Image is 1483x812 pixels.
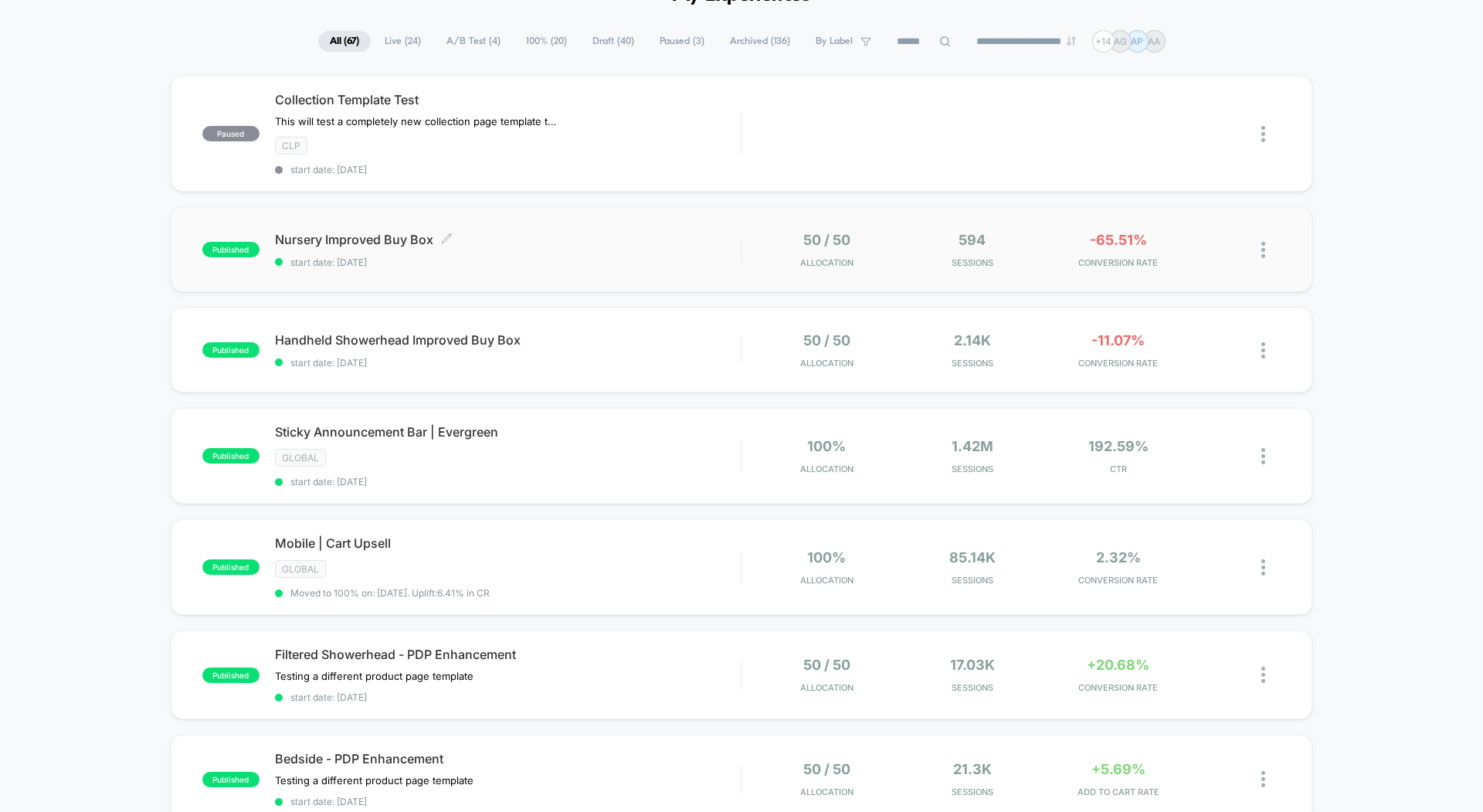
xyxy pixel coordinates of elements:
span: Sessions [904,682,1042,693]
span: start date: [DATE] [275,357,741,369]
span: published [202,342,260,358]
span: published [202,242,260,257]
span: Draft ( 40 ) [581,31,646,52]
p: AA [1148,36,1160,47]
span: 50 / 50 [803,657,850,673]
img: close [1261,559,1265,576]
img: close [1261,342,1265,358]
span: Allocation [800,464,853,474]
span: 17.03k [950,657,995,673]
span: CONVERSION RATE [1049,682,1187,693]
span: Allocation [800,358,853,369]
span: Allocation [800,575,853,586]
span: Nursery Improved Buy Box [275,232,741,247]
span: 50 / 50 [803,332,850,348]
span: +5.69% [1091,761,1145,777]
span: 1.42M [952,438,993,454]
span: published [202,559,260,575]
span: 21.3k [953,761,992,777]
span: start date: [DATE] [275,476,741,488]
p: AG [1114,36,1127,47]
span: Sessions [904,358,1042,369]
span: -65.51% [1090,232,1147,248]
img: close [1261,771,1265,787]
img: close [1261,126,1265,142]
span: GLOBAL [275,449,326,467]
span: CONVERSION RATE [1049,257,1187,268]
div: + 14 [1092,30,1115,53]
span: Sessions [904,257,1042,268]
span: Collection Template Test [275,92,741,107]
span: published [202,772,260,787]
img: end [1067,36,1076,46]
span: 2.14k [954,332,991,348]
span: Testing a different product page template [275,670,473,682]
span: published [202,448,260,464]
span: 85.14k [949,549,996,566]
span: Sessions [904,787,1042,797]
span: CTR [1049,464,1187,474]
span: Allocation [800,682,853,693]
span: 2.32% [1096,549,1141,566]
span: 100% [807,438,846,454]
span: 192.59% [1088,438,1149,454]
img: close [1261,242,1265,258]
span: CLP [275,137,307,155]
span: paused [202,126,260,141]
img: close [1261,448,1265,464]
span: start date: [DATE] [275,691,741,703]
span: Live ( 24 ) [373,31,433,52]
span: start date: [DATE] [275,796,741,807]
img: close [1261,667,1265,683]
span: Sessions [904,575,1042,586]
span: CONVERSION RATE [1049,575,1187,586]
span: Allocation [800,787,853,797]
span: This will test a completely new collection page template that emphasizes the main products with l... [275,115,562,127]
span: Mobile | Cart Upsell [275,535,741,551]
span: Sessions [904,464,1042,474]
span: Sticky Announcement Bar | Evergreen [275,424,741,440]
p: AP [1131,36,1143,47]
span: 50 / 50 [803,761,850,777]
span: Bedside - PDP Enhancement [275,751,741,766]
span: ADD TO CART RATE [1049,787,1187,797]
span: Paused ( 3 ) [648,31,716,52]
span: start date: [DATE] [275,257,741,268]
span: 100% [807,549,846,566]
span: 100% ( 20 ) [514,31,579,52]
span: Archived ( 136 ) [718,31,802,52]
span: Handheld Showerhead Improved Buy Box [275,332,741,348]
span: Moved to 100% on: [DATE] . Uplift: 6.41% in CR [290,587,490,599]
span: Testing a different product page template [275,774,473,787]
span: Filtered Showerhead - PDP Enhancement [275,647,741,662]
span: Allocation [800,257,853,268]
span: All ( 67 ) [318,31,371,52]
span: A/B Test ( 4 ) [435,31,512,52]
span: +20.68% [1087,657,1149,673]
span: -11.07% [1091,332,1145,348]
span: By Label [816,36,853,47]
span: 50 / 50 [803,232,850,248]
span: start date: [DATE] [275,164,741,175]
span: 594 [959,232,986,248]
span: CONVERSION RATE [1049,358,1187,369]
span: GLOBAL [275,560,326,578]
span: published [202,668,260,683]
